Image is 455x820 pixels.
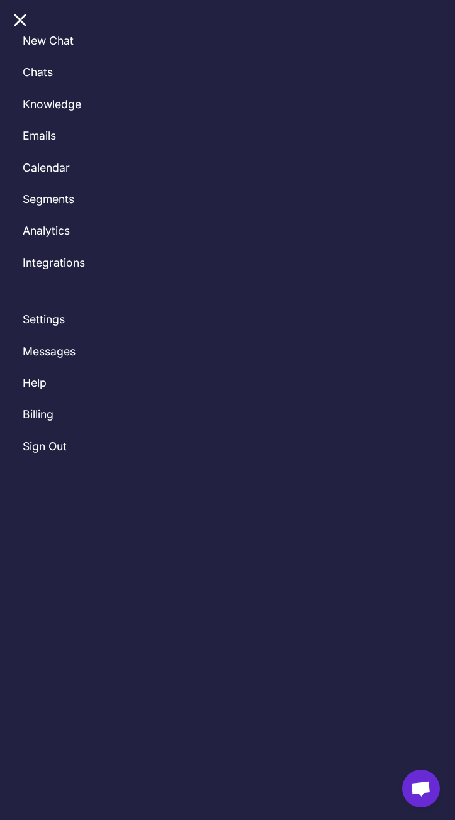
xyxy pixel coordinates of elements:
[13,120,455,152] a: Emails
[13,247,455,279] a: Integrations
[13,336,86,367] button: Messages
[13,431,77,462] button: Sign Out
[13,184,455,215] a: Segments
[13,215,455,247] a: Analytics
[13,57,455,88] a: Chats
[13,399,455,430] a: Billing
[13,152,455,184] a: Calendar
[13,304,455,335] a: Settings
[13,367,455,399] a: Help
[13,25,84,57] button: New Chat
[13,89,455,120] a: Knowledge
[402,770,440,807] div: Open chat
